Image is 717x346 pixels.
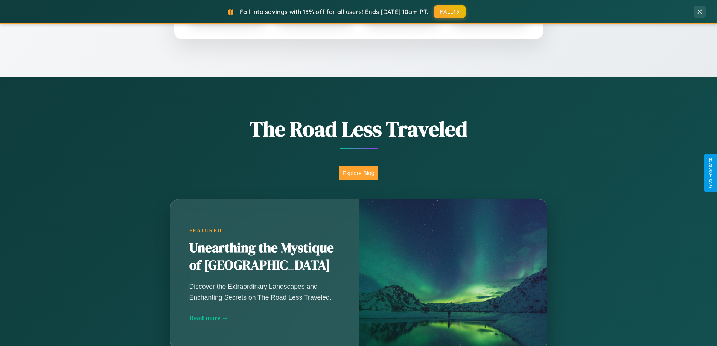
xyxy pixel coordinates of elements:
h2: Unearthing the Mystique of [GEOGRAPHIC_DATA] [189,239,340,274]
p: Discover the Extraordinary Landscapes and Enchanting Secrets on The Road Less Traveled. [189,281,340,302]
div: Read more → [189,314,340,322]
span: Fall into savings with 15% off for all users! Ends [DATE] 10am PT. [240,8,428,15]
h1: The Road Less Traveled [133,114,585,143]
div: Featured [189,227,340,234]
button: FALL15 [434,5,466,18]
div: Give Feedback [708,158,713,188]
button: Explore Blog [339,166,378,180]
